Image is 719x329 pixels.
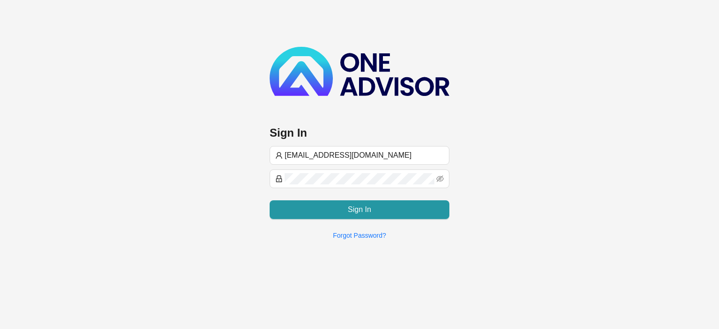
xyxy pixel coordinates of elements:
a: Forgot Password? [333,232,386,239]
input: Username [285,150,444,161]
h3: Sign In [270,125,449,140]
span: user [275,152,283,159]
span: eye-invisible [436,175,444,183]
img: b89e593ecd872904241dc73b71df2e41-logo-dark.svg [270,47,449,96]
span: lock [275,175,283,183]
button: Sign In [270,200,449,219]
span: Sign In [348,204,371,215]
